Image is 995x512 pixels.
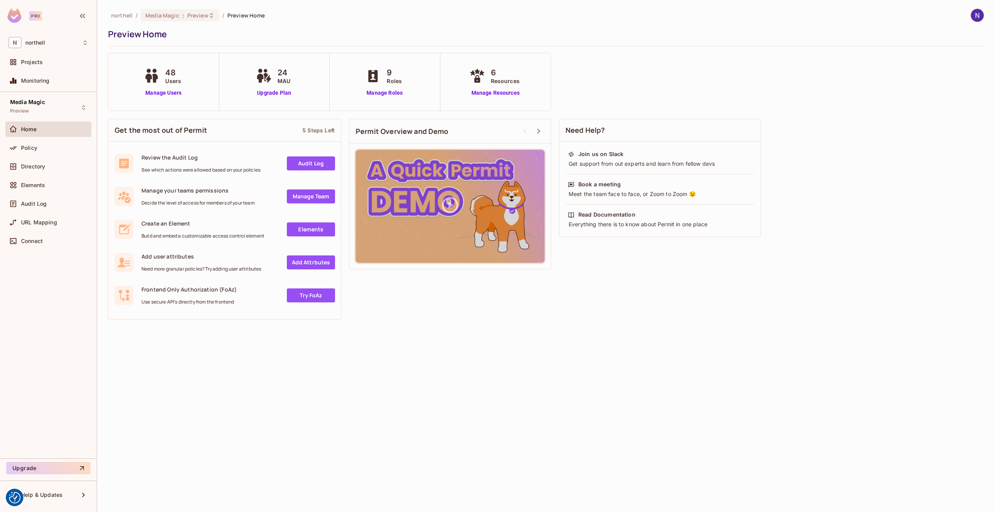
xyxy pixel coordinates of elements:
a: Manage Resources [468,89,524,97]
a: Manage Team [287,189,335,203]
li: / [136,12,138,19]
li: / [222,12,224,19]
div: Join us on Slack [578,150,623,158]
span: Roles [387,77,402,85]
span: Need Help? [566,125,605,135]
span: Help & Updates [21,492,63,498]
a: Try FoAz [287,288,335,302]
span: : [182,12,185,19]
span: Workspace: northell [25,40,45,46]
span: Media Magic [10,99,45,105]
span: Elements [21,182,45,188]
span: Monitoring [21,78,50,84]
span: Users [165,77,181,85]
div: Get support from out experts and learn from fellow devs [568,160,752,168]
a: Upgrade Plan [254,89,294,97]
span: 24 [278,67,290,78]
a: Add Attrbutes [287,255,335,269]
span: Preview Home [227,12,265,19]
span: Policy [21,145,37,151]
button: Upgrade [6,462,91,474]
span: Need more granular policies? Try adding user attributes [141,266,261,272]
div: Preview Home [108,28,980,40]
a: Manage Roles [363,89,406,97]
div: Everything there is to know about Permit in one place [568,220,752,228]
span: Add user attributes [141,253,261,260]
span: See which actions were allowed based on your policies [141,167,260,173]
span: Review the Audit Log [141,154,260,161]
span: Preview [187,12,208,19]
span: MAU [278,77,290,85]
span: 9 [387,67,402,78]
a: Manage Users [142,89,185,97]
div: Meet the team face to face, or Zoom to Zoom 😉 [568,190,752,198]
span: Manage your teams permissions [141,187,255,194]
span: Media Magic [145,12,179,19]
span: Home [21,126,37,132]
span: Resources [491,77,520,85]
span: Preview [10,108,29,114]
button: Consent Preferences [9,492,21,503]
a: Elements [287,222,335,236]
span: URL Mapping [21,219,57,226]
span: Projects [21,59,43,65]
span: Get the most out of Permit [115,125,207,135]
span: Create an Element [141,220,264,227]
span: Directory [21,163,45,170]
span: 6 [491,67,520,78]
div: Book a meeting [578,181,621,188]
span: the active workspace [111,12,133,19]
div: Pro [29,11,42,21]
div: Read Documentation [578,211,635,219]
span: Build and embed a customizable access control element [141,233,264,239]
img: SReyMgAAAABJRU5ErkJggg== [7,9,21,23]
img: Revisit consent button [9,492,21,503]
a: Audit Log [287,156,335,170]
span: Permit Overview and Demo [356,127,449,136]
span: Audit Log [21,201,47,207]
img: Nigel Charlton [971,9,984,22]
span: Use secure API's directly from the frontend [141,299,237,305]
span: Connect [21,238,43,244]
div: 5 Steps Left [302,127,335,134]
span: Decide the level of access for members of your team [141,200,255,206]
span: Frontend Only Authorization (FoAz) [141,286,237,293]
span: N [9,37,21,48]
span: 48 [165,67,181,78]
